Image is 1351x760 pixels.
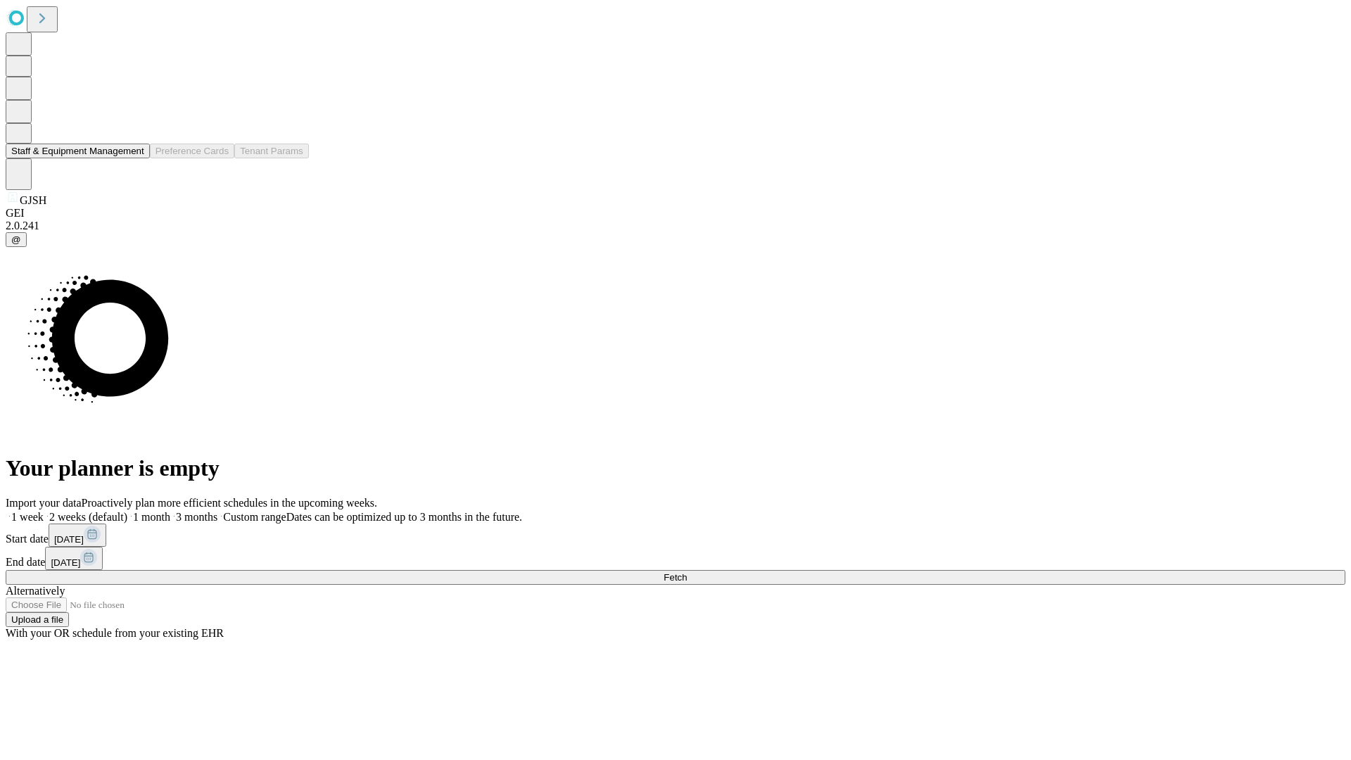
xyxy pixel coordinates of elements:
span: Fetch [664,572,687,583]
button: Preference Cards [150,144,234,158]
span: [DATE] [51,557,80,568]
span: Alternatively [6,585,65,597]
button: Upload a file [6,612,69,627]
button: Staff & Equipment Management [6,144,150,158]
button: Tenant Params [234,144,309,158]
button: [DATE] [45,547,103,570]
span: [DATE] [54,534,84,545]
span: Dates can be optimized up to 3 months in the future. [286,511,522,523]
button: Fetch [6,570,1345,585]
span: With your OR schedule from your existing EHR [6,627,224,639]
span: @ [11,234,21,245]
button: @ [6,232,27,247]
div: 2.0.241 [6,220,1345,232]
span: 3 months [176,511,217,523]
span: 2 weeks (default) [49,511,127,523]
button: [DATE] [49,524,106,547]
span: 1 month [133,511,170,523]
div: GEI [6,207,1345,220]
div: End date [6,547,1345,570]
span: Proactively plan more efficient schedules in the upcoming weeks. [82,497,377,509]
span: Import your data [6,497,82,509]
span: 1 week [11,511,44,523]
div: Start date [6,524,1345,547]
span: GJSH [20,194,46,206]
h1: Your planner is empty [6,455,1345,481]
span: Custom range [223,511,286,523]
